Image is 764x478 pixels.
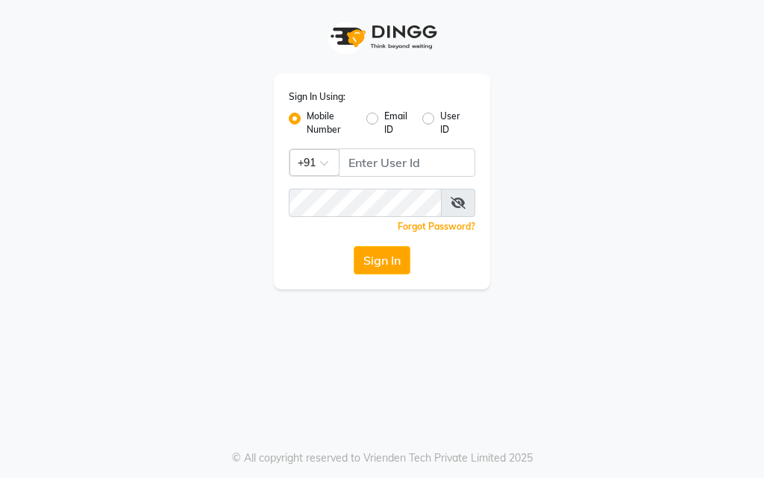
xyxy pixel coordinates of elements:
[384,110,410,136] label: Email ID
[322,15,442,59] img: logo1.svg
[289,90,345,104] label: Sign In Using:
[339,148,475,177] input: Username
[354,246,410,274] button: Sign In
[289,189,442,217] input: Username
[440,110,463,136] label: User ID
[398,221,475,232] a: Forgot Password?
[307,110,354,136] label: Mobile Number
